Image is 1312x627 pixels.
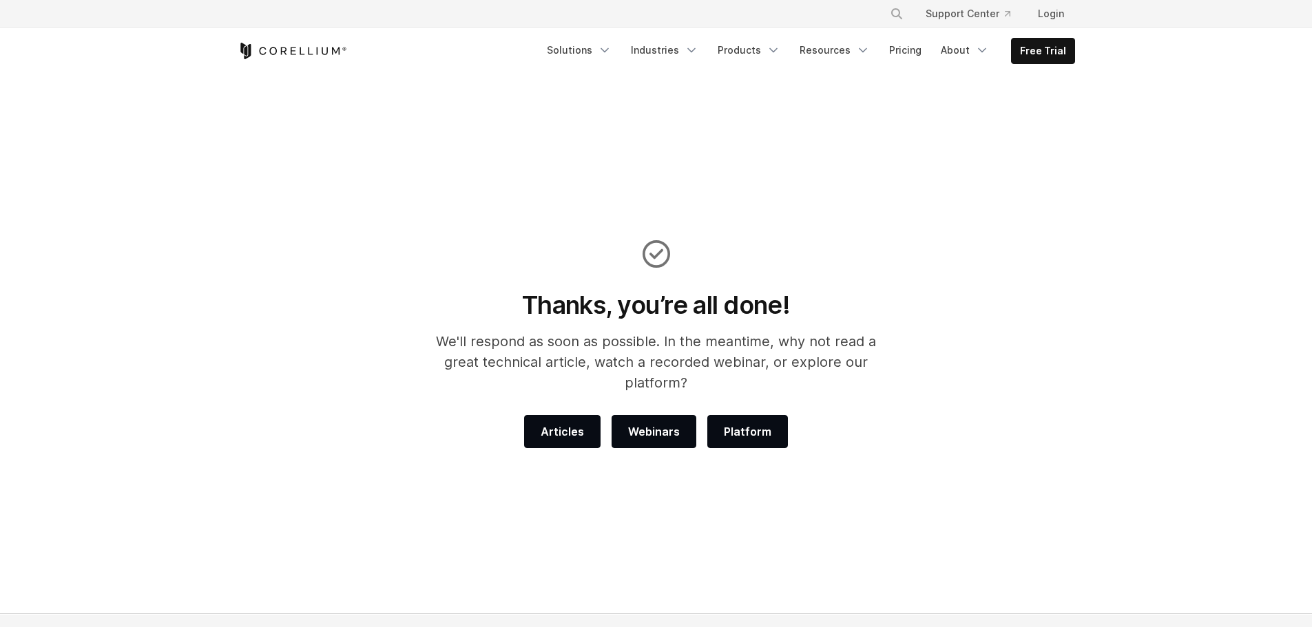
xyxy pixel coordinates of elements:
a: Support Center [915,1,1021,26]
div: Navigation Menu [539,38,1075,64]
a: Products [709,38,789,63]
span: Webinars [628,423,680,440]
a: Platform [707,415,788,448]
a: Solutions [539,38,620,63]
a: Resources [791,38,878,63]
a: Login [1027,1,1075,26]
span: Articles [541,423,584,440]
a: Corellium Home [238,43,347,59]
p: We'll respond as soon as possible. In the meantime, why not read a great technical article, watch... [417,331,895,393]
h1: Thanks, you’re all done! [417,290,895,320]
a: About [933,38,997,63]
a: Webinars [612,415,696,448]
span: Platform [724,423,771,440]
div: Navigation Menu [873,1,1075,26]
a: Pricing [881,38,930,63]
button: Search [884,1,909,26]
a: Free Trial [1012,39,1074,63]
a: Articles [524,415,601,448]
a: Industries [623,38,707,63]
